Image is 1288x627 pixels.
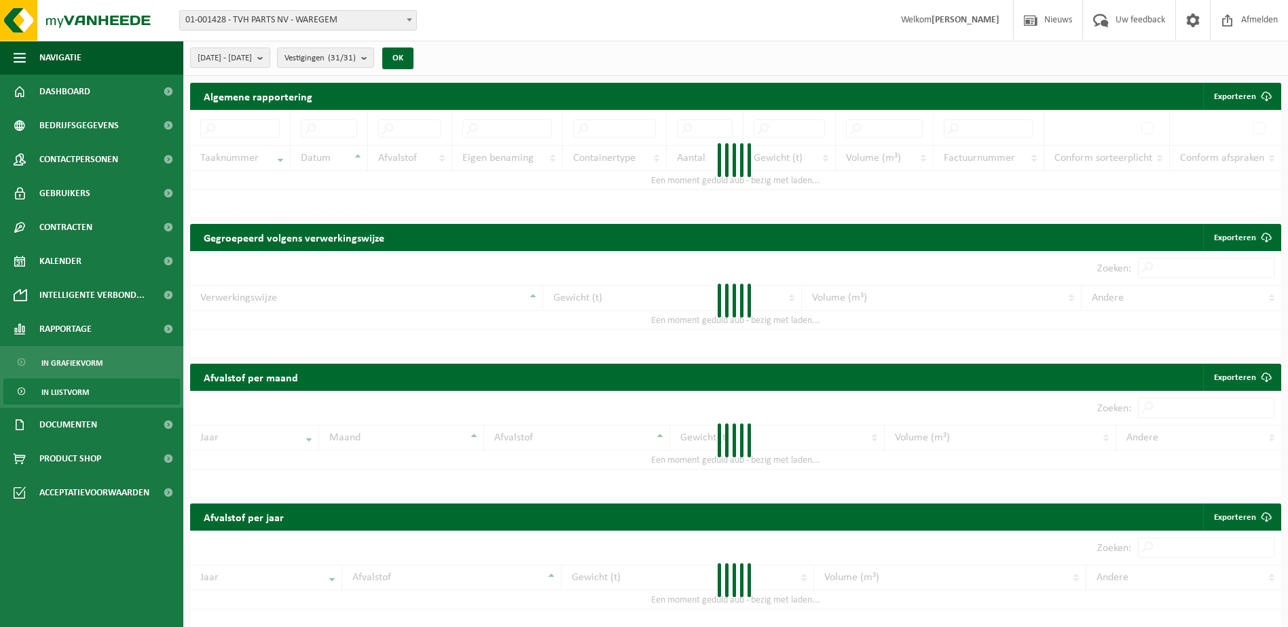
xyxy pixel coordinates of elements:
[3,379,180,404] a: In lijstvorm
[39,176,90,210] span: Gebruikers
[39,476,149,510] span: Acceptatievoorwaarden
[190,364,312,390] h2: Afvalstof per maand
[39,312,92,346] span: Rapportage
[932,15,999,25] strong: [PERSON_NAME]
[1203,83,1280,110] button: Exporteren
[190,47,270,68] button: [DATE] - [DATE]
[382,47,413,69] button: OK
[190,503,297,530] h2: Afvalstof per jaar
[39,75,90,109] span: Dashboard
[39,278,145,312] span: Intelligente verbond...
[39,109,119,142] span: Bedrijfsgegevens
[39,408,97,442] span: Documenten
[1203,364,1280,391] a: Exporteren
[277,47,374,68] button: Vestigingen(31/31)
[39,142,118,176] span: Contactpersonen
[39,210,92,244] span: Contracten
[41,379,89,405] span: In lijstvorm
[41,350,103,376] span: In grafiekvorm
[1203,224,1280,251] a: Exporteren
[180,11,416,30] span: 01-001428 - TVH PARTS NV - WAREGEM
[1203,503,1280,531] a: Exporteren
[39,442,101,476] span: Product Shop
[39,41,81,75] span: Navigatie
[284,48,356,69] span: Vestigingen
[190,224,398,250] h2: Gegroepeerd volgens verwerkingswijze
[198,48,252,69] span: [DATE] - [DATE]
[179,10,417,31] span: 01-001428 - TVH PARTS NV - WAREGEM
[3,349,180,375] a: In grafiekvorm
[39,244,81,278] span: Kalender
[190,83,326,110] h2: Algemene rapportering
[328,54,356,62] count: (31/31)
